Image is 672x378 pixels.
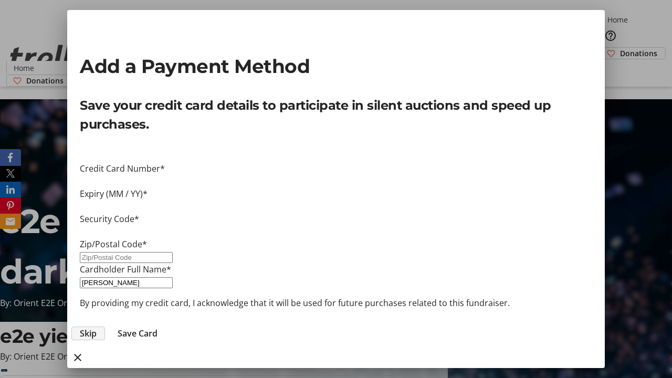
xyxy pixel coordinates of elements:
iframe: Secure CVC input frame [80,225,592,238]
iframe: Secure card number input frame [80,175,592,187]
label: Credit Card Number* [80,163,165,174]
span: Skip [80,327,97,340]
input: Card Holder Name [80,277,173,288]
label: Security Code* [80,213,139,225]
p: Save your credit card details to participate in silent auctions and speed up purchases. [80,96,592,134]
button: Save Card [109,327,166,340]
button: Skip [71,327,105,340]
p: By providing my credit card, I acknowledge that it will be used for future purchases related to t... [80,297,592,309]
input: Zip/Postal Code [80,252,173,263]
button: close [67,347,88,368]
label: Cardholder Full Name* [80,264,171,275]
label: Expiry (MM / YY)* [80,188,148,199]
span: Save Card [118,327,157,340]
label: Zip/Postal Code* [80,238,147,250]
iframe: Secure expiration date input frame [80,200,592,213]
h2: Add a Payment Method [80,52,592,80]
